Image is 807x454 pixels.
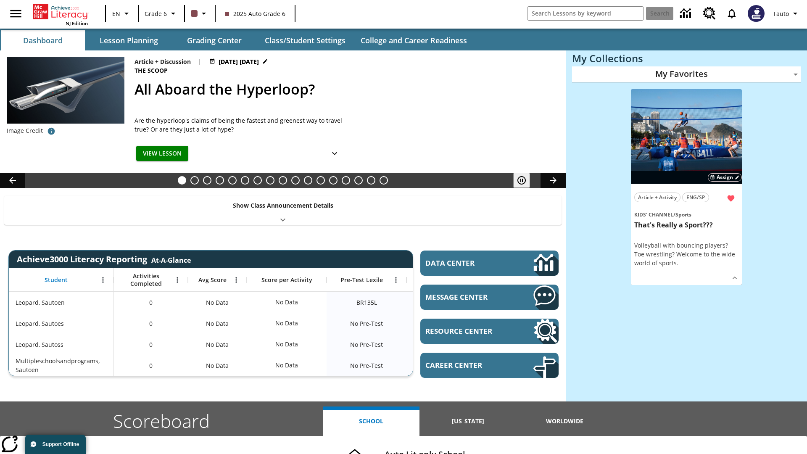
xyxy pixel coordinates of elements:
div: At-A-Glance [151,254,191,265]
span: The Scoop [134,66,169,75]
button: Slide 4 Cars of the Future? [216,176,224,185]
button: Slide 5 The Last Homesteaders [228,176,237,185]
div: My Favorites [572,66,801,82]
button: Slide 14 Hooray for Constitution Day! [342,176,350,185]
button: Slide 10 Mixed Practice: Citing Evidence [291,176,300,185]
span: Activities Completed [118,272,174,288]
button: Open side menu [3,1,28,26]
span: Topic: Kids' Channel/Sports [634,210,738,219]
input: search field [527,7,643,20]
button: Slide 11 Pre-release lesson [304,176,312,185]
a: Message Center [420,285,559,310]
div: 0, Multipleschoolsandprograms, Sautoen [114,355,188,376]
button: Support Offline [25,435,86,454]
h2: All Aboard the Hyperloop? [134,79,556,100]
span: No Pre-Test, Multipleschoolsandprograms, Sautoen [350,361,383,370]
a: Data Center [675,2,698,25]
span: 2025 Auto Grade 6 [225,9,285,18]
button: Slide 8 Fashion Forward in Ancient Rome [266,176,274,185]
span: No Data [202,315,233,332]
button: Grading Center [172,30,256,50]
span: NJ Edition [66,20,88,26]
button: Open Menu [230,274,243,286]
a: Data Center [420,251,559,276]
button: Open Menu [171,274,184,286]
div: No Data, Leopard, Sautoss [271,336,302,353]
span: No Data [202,294,233,311]
span: 0 [149,361,153,370]
span: Score per Activity [261,276,312,284]
span: Resource Center [425,326,508,336]
button: College and Career Readiness [354,30,474,50]
button: Assign Choose Dates [708,173,742,182]
span: Avg Score [198,276,227,284]
button: Grade: Grade 6, Select a grade [141,6,182,21]
span: Are the hyperloop's claims of being the fastest and greenest way to travel true? Or are they just... [134,116,345,134]
button: Slide 6 Solar Power to the People [241,176,249,185]
span: Achieve3000 Literacy Reporting [17,253,191,265]
div: Show Class Announcement Details [4,196,562,225]
img: Artist rendering of Hyperloop TT vehicle entering a tunnel [7,57,124,124]
span: Message Center [425,292,508,302]
span: No Data [202,336,233,353]
div: Volleyball with bouncing players? Toe wrestling? Welcome to the wide world of sports. [634,241,738,267]
div: No Data, Leopard, Sautoss [406,334,486,355]
span: Career Center [425,360,508,370]
span: / [673,211,675,218]
span: Leopard, Sautoes [16,319,64,328]
span: Tauto [773,9,789,18]
button: Slide 13 Cooking Up Native Traditions [329,176,338,185]
button: Select a new avatar [743,3,770,24]
span: 0 [149,340,153,349]
span: Sports [675,211,691,218]
span: Support Offline [42,441,79,447]
button: Dashboard [1,30,85,50]
div: Home [33,3,88,26]
span: ENG/SP [686,193,705,202]
h3: That's Really a Sport??? [634,221,738,230]
span: 0 [149,319,153,328]
button: Open Menu [390,274,402,286]
div: Pause [513,173,538,188]
div: No Data, Leopard, Sautoen [188,292,247,313]
button: Show Details [326,146,343,161]
span: Leopard, Sautoss [16,340,63,349]
span: EN [112,9,120,18]
div: No Data, Leopard, Sautoes [406,313,486,334]
a: Career Center [420,353,559,378]
button: Slide 2 Do You Want Fries With That? [190,176,199,185]
button: Slide 17 The Constitution's Balancing Act [380,176,388,185]
div: 0, Leopard, Sautoes [114,313,188,334]
button: Slide 15 Remembering Justice O'Connor [354,176,363,185]
button: Language: EN, Select a language [108,6,135,21]
button: Slide 3 Dirty Jobs Kids Had To Do [203,176,211,185]
span: Data Center [425,258,505,268]
span: [DATE] [DATE] [219,57,259,66]
button: Class/Student Settings [258,30,352,50]
button: Lesson carousel, Next [541,173,566,188]
span: Beginning reader 135 Lexile, Leopard, Sautoen [356,298,377,307]
a: Resource Center, Will open in new tab [698,2,721,25]
div: No Data, Multipleschoolsandprograms, Sautoen [406,355,486,376]
span: Student [45,276,68,284]
button: Photo credit: Hyperloop Transportation Technologies [43,124,60,139]
button: Lesson Planning [87,30,171,50]
h3: My Collections [572,53,801,64]
button: Slide 12 Career Lesson [316,176,325,185]
button: Slide 16 Point of View [367,176,375,185]
button: ENG/SP [682,193,709,202]
span: Pre-Test Lexile [340,276,383,284]
span: Leopard, Sautoen [16,298,65,307]
p: Image Credit [7,127,43,135]
p: Article + Discussion [134,57,191,66]
button: Article + Activity [634,193,680,202]
span: No Data [202,357,233,374]
div: lesson details [631,89,742,285]
div: No Data, Multipleschoolsandprograms, Sautoen [271,357,302,374]
span: Multipleschoolsandprograms, Sautoen [16,356,109,374]
button: Open Menu [97,274,109,286]
button: Profile/Settings [770,6,804,21]
span: Grade 6 [145,9,167,18]
button: Slide 1 All Aboard the Hyperloop? [178,176,186,185]
a: Resource Center, Will open in new tab [420,319,559,344]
